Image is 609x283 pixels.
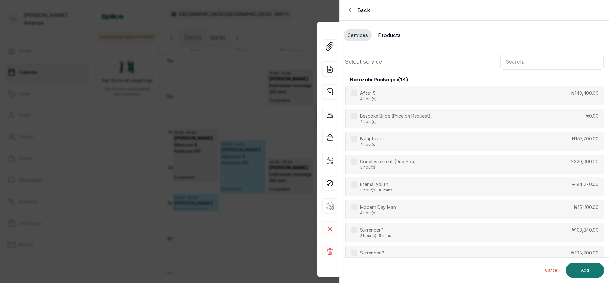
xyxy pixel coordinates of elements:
p: 4 hour(s) [360,96,377,101]
input: Search. [500,54,604,70]
p: 2 hour(s) 15 mins [360,233,391,238]
p: ₦103,840.00 [571,227,599,233]
p: 2 hour(s) 15 mins [360,256,391,261]
p: ₦108,700.00 [571,250,599,256]
p: ₦157,700.00 [572,136,599,142]
p: ₦0.00 [585,113,599,119]
p: Eternal youth [360,181,392,188]
p: 4 hour(s) [360,142,384,147]
h3: barazahi packages ( 14 ) [350,76,408,84]
p: 3 hour(s) [360,165,416,170]
p: ₦140,400.00 [571,90,599,96]
p: 4 hour(s) [360,210,396,215]
span: Back [357,6,370,14]
button: Cancel [540,263,563,278]
p: Surrender 2 [360,250,391,256]
p: ₦320,000.00 [570,158,599,165]
p: 4 hour(s) [360,119,431,124]
button: Add [566,263,604,278]
button: Products [374,29,404,41]
button: Services [344,29,372,41]
p: After 5 [360,90,377,96]
p: 3 hour(s) 30 mins [360,188,392,193]
p: ₦184,270.00 [571,181,599,188]
p: Bumptastic [360,136,384,142]
p: ₦151,100.00 [574,204,599,210]
p: Select service [345,57,382,66]
p: Couples retreat (Duo Spa) [360,158,416,165]
button: Back [347,6,370,14]
p: Modern Day Man [360,204,396,210]
p: Bespoke Bride (Price on Request) [360,113,431,119]
p: Surrender 1 [360,227,391,233]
